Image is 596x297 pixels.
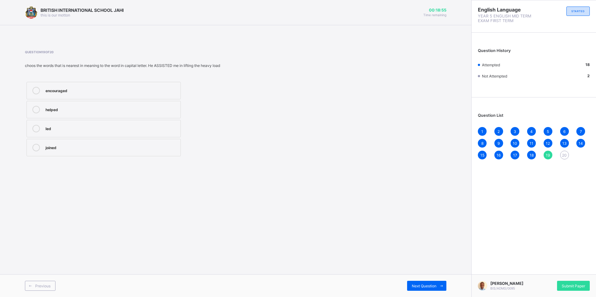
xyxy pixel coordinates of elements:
[497,153,501,158] span: 16
[25,63,287,68] div: choos the words that is nearest in meaning to the word in capital letter. He ASSISTED me in lifti...
[478,7,534,13] span: English Language
[585,62,590,67] b: 18
[530,129,533,134] span: 4
[482,63,500,67] span: Attempted
[41,7,124,13] span: BRITISH INTERNATIONAL SCHOOL JAHI
[530,141,533,146] span: 11
[497,129,500,134] span: 2
[46,106,177,112] div: helped
[580,129,582,134] span: 7
[481,141,483,146] span: 8
[547,129,549,134] span: 5
[571,10,585,13] span: STARTED
[587,73,590,78] b: 2
[490,281,523,286] span: [PERSON_NAME]
[480,153,484,158] span: 15
[562,284,585,288] span: Submit Paper
[546,153,550,158] span: 19
[513,153,517,158] span: 17
[423,13,446,17] span: Time remaining
[563,129,565,134] span: 6
[514,129,516,134] span: 3
[546,141,550,146] span: 12
[482,74,507,78] span: Not Attempted
[412,284,436,288] span: Next Question
[46,87,177,93] div: encouraged
[530,153,534,158] span: 18
[423,8,446,12] span: 00:18:55
[562,153,567,158] span: 20
[478,113,503,118] span: Question List
[46,144,177,150] div: joined
[46,125,177,131] div: led
[478,48,511,53] span: Question History
[35,284,50,288] span: Previous
[497,141,500,146] span: 9
[25,50,287,54] span: Question 19 of 20
[579,141,583,146] span: 14
[513,141,517,146] span: 10
[478,14,534,23] span: YEAR 5 ENGLISH MID TERM EXAM FIRST TERM
[490,286,515,290] span: BIS/ADMS/0095
[41,13,70,17] span: this is our motton
[481,129,483,134] span: 1
[562,141,567,146] span: 13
